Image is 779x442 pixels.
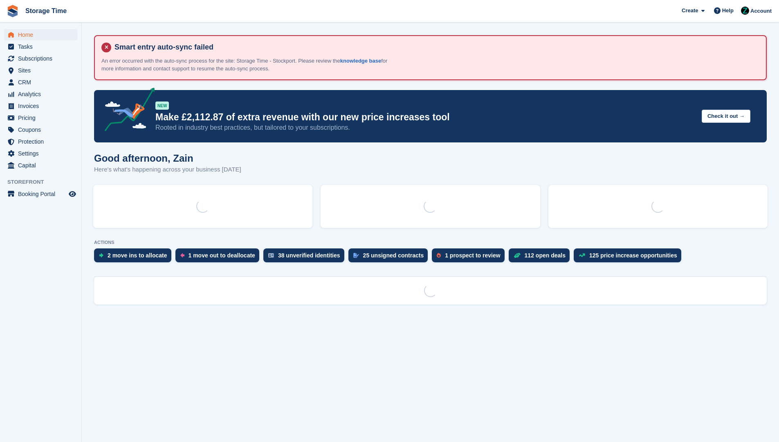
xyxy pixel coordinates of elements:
p: An error occurred with the auto-sync process for the site: Storage Time - Stockport. Please revie... [101,57,388,73]
span: Home [18,29,67,41]
span: Invoices [18,100,67,112]
div: 1 prospect to review [445,252,500,259]
span: Sites [18,65,67,76]
span: Capital [18,160,67,171]
img: deal-1b604bf984904fb50ccaf53a9ad4b4a5d6e5aea283cecdc64d6e3604feb123c2.svg [514,253,521,258]
span: Storefront [7,178,81,186]
span: Booking Portal [18,188,67,200]
a: menu [4,65,77,76]
div: NEW [155,101,169,110]
div: 1 move out to deallocate [189,252,255,259]
img: stora-icon-8386f47178a22dfd0bd8f6a31ec36ba5ce8667c1dd55bd0f319d3a0aa187defe.svg [7,5,19,17]
img: verify_identity-adf6edd0f0f0b5bbfe63781bf79b02c33cf7c696d77639b501bdc392416b5a36.svg [268,253,274,258]
a: menu [4,53,77,64]
a: 1 move out to deallocate [175,248,263,266]
a: menu [4,160,77,171]
img: move_outs_to_deallocate_icon-f764333ba52eb49d3ac5e1228854f67142a1ed5810a6f6cc68b1a99e826820c5.svg [180,253,184,258]
img: contract_signature_icon-13c848040528278c33f63329250d36e43548de30e8caae1d1a13099fd9432cc5.svg [353,253,359,258]
div: 125 price increase opportunities [589,252,677,259]
span: Coupons [18,124,67,135]
a: 25 unsigned contracts [348,248,432,266]
a: menu [4,136,77,147]
a: menu [4,88,77,100]
a: 125 price increase opportunities [574,248,685,266]
a: menu [4,148,77,159]
span: Help [722,7,734,15]
div: 38 unverified identities [278,252,340,259]
a: 38 unverified identities [263,248,348,266]
a: knowledge base [340,58,381,64]
a: menu [4,29,77,41]
span: Pricing [18,112,67,124]
a: menu [4,100,77,112]
a: 2 move ins to allocate [94,248,175,266]
h4: Smart entry auto-sync failed [111,43,759,52]
p: Rooted in industry best practices, but tailored to your subscriptions. [155,123,695,132]
img: prospect-51fa495bee0391a8d652442698ab0144808aea92771e9ea1ae160a38d050c398.svg [437,253,441,258]
a: Preview store [67,189,77,199]
img: move_ins_to_allocate_icon-fdf77a2bb77ea45bf5b3d319d69a93e2d87916cf1d5bf7949dd705db3b84f3ca.svg [99,253,103,258]
a: Storage Time [22,4,70,18]
a: menu [4,124,77,135]
a: menu [4,77,77,88]
p: ACTIONS [94,240,767,245]
span: Protection [18,136,67,147]
span: CRM [18,77,67,88]
h1: Good afternoon, Zain [94,153,241,164]
img: Zain Sarwar [741,7,749,15]
a: 112 open deals [509,248,574,266]
div: 25 unsigned contracts [363,252,424,259]
span: Account [750,7,772,15]
span: Subscriptions [18,53,67,64]
a: menu [4,112,77,124]
div: 2 move ins to allocate [108,252,167,259]
div: 112 open deals [525,252,566,259]
img: price_increase_opportunities-93ffe204e8149a01c8c9dc8f82e8f89637d9d84a8eef4429ea346261dce0b2c0.svg [579,253,585,257]
span: Settings [18,148,67,159]
span: Tasks [18,41,67,52]
a: 1 prospect to review [432,248,508,266]
button: Check it out → [702,110,750,123]
p: Here's what's happening across your business [DATE] [94,165,241,174]
span: Create [682,7,698,15]
a: menu [4,41,77,52]
span: Analytics [18,88,67,100]
p: Make £2,112.87 of extra revenue with our new price increases tool [155,111,695,123]
a: menu [4,188,77,200]
img: price-adjustments-announcement-icon-8257ccfd72463d97f412b2fc003d46551f7dbcb40ab6d574587a9cd5c0d94... [98,88,155,134]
